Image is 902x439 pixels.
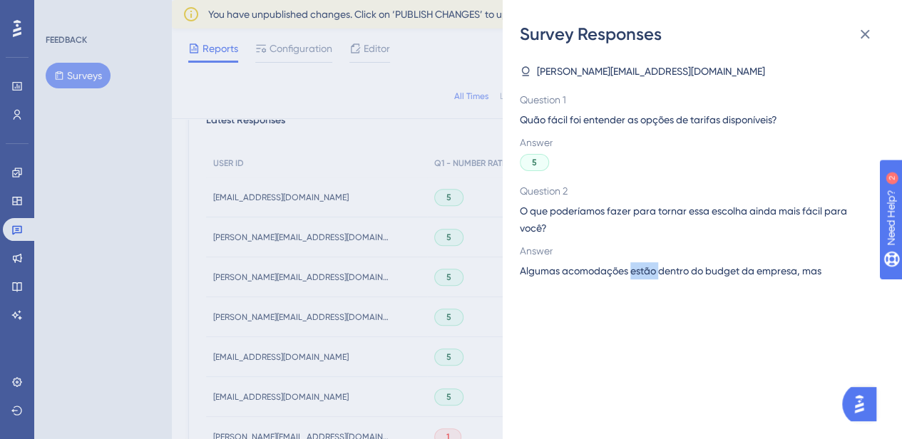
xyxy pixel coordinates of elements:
[842,383,885,425] iframe: UserGuiding AI Assistant Launcher
[520,23,885,46] div: Survey Responses
[520,262,821,279] span: Algumas acomodações estão dentro do budget da empresa, mas
[520,91,873,108] span: Question 1
[520,182,873,200] span: Question 2
[520,111,873,128] span: Quão fácil foi entender as opções de tarifas disponíveis?
[532,157,537,168] span: 5
[520,242,873,259] span: Answer
[34,4,89,21] span: Need Help?
[537,63,765,80] span: [PERSON_NAME][EMAIL_ADDRESS][DOMAIN_NAME]
[520,134,873,151] span: Answer
[99,7,103,19] div: 2
[520,202,873,237] span: O que poderíamos fazer para tornar essa escolha ainda mais fácil para você?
